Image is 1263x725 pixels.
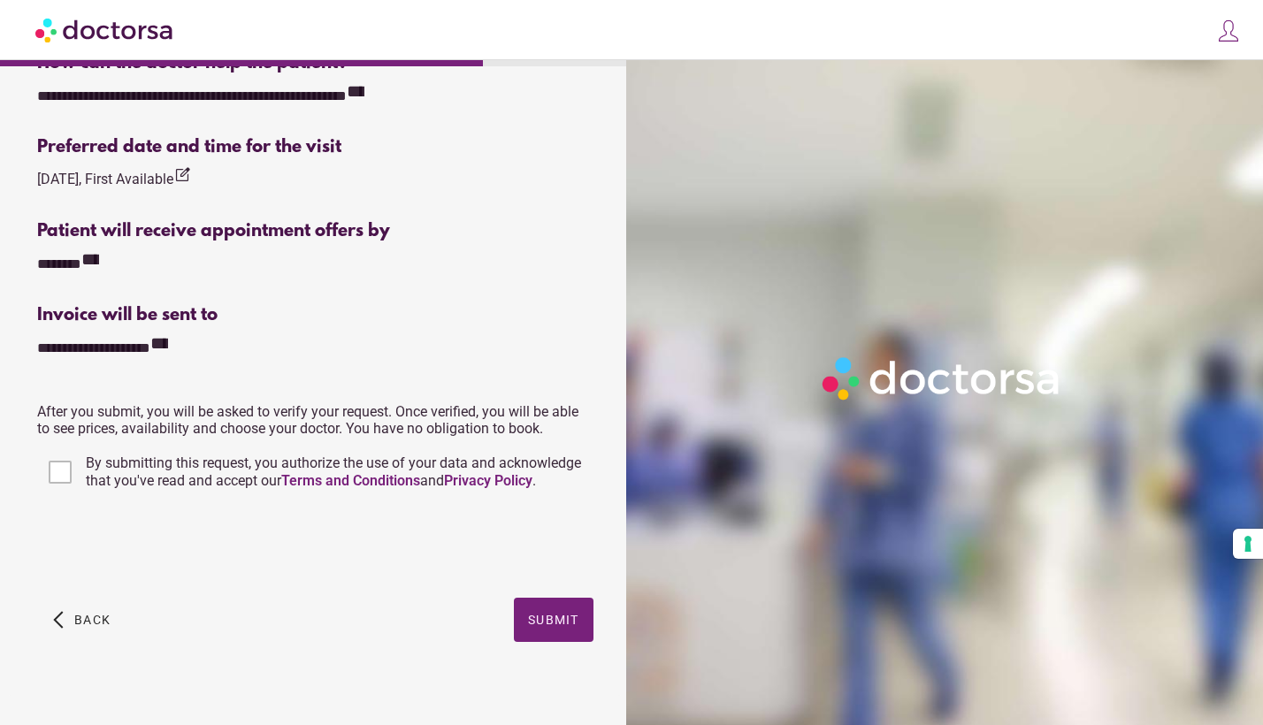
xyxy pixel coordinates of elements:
a: Privacy Policy [444,472,532,489]
img: Doctorsa.com [35,10,175,50]
iframe: reCAPTCHA [37,511,306,580]
div: Invoice will be sent to [37,305,593,325]
span: Back [74,613,111,627]
button: Your consent preferences for tracking technologies [1233,529,1263,559]
a: Terms and Conditions [281,472,420,489]
div: Patient will receive appointment offers by [37,221,593,241]
div: [DATE], First Available [37,166,191,190]
span: By submitting this request, you authorize the use of your data and acknowledge that you've read a... [86,454,581,489]
p: After you submit, you will be asked to verify your request. Once verified, you will be able to se... [37,403,593,437]
span: Submit [528,613,579,627]
button: arrow_back_ios Back [46,598,118,642]
img: icons8-customer-100.png [1216,19,1241,43]
img: Logo-Doctorsa-trans-White-partial-flat.png [815,350,1068,407]
div: Preferred date and time for the visit [37,137,593,157]
i: edit_square [173,166,191,184]
button: Submit [514,598,593,642]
